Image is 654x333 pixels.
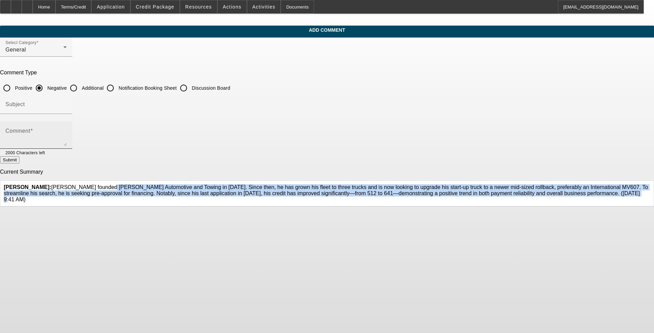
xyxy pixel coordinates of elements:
[5,101,25,107] mat-label: Subject
[5,41,36,45] mat-label: Select Category
[252,4,276,10] span: Activities
[223,4,242,10] span: Actions
[5,128,30,134] mat-label: Comment
[14,85,32,91] label: Positive
[180,0,217,13] button: Resources
[136,4,174,10] span: Credit Package
[80,85,104,91] label: Additional
[190,85,230,91] label: Discussion Board
[5,47,26,53] span: General
[5,149,45,156] mat-hint: 2000 Characters left
[4,184,51,190] b: [PERSON_NAME]:
[5,27,649,33] span: Add Comment
[131,0,180,13] button: Credit Package
[92,0,130,13] button: Application
[117,85,177,91] label: Notification Booking Sheet
[46,85,67,91] label: Negative
[185,4,212,10] span: Resources
[4,184,648,202] span: [PERSON_NAME] founded [PERSON_NAME] Automotive and Towing in [DATE]. Since then, he has grown his...
[97,4,125,10] span: Application
[247,0,281,13] button: Activities
[218,0,247,13] button: Actions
